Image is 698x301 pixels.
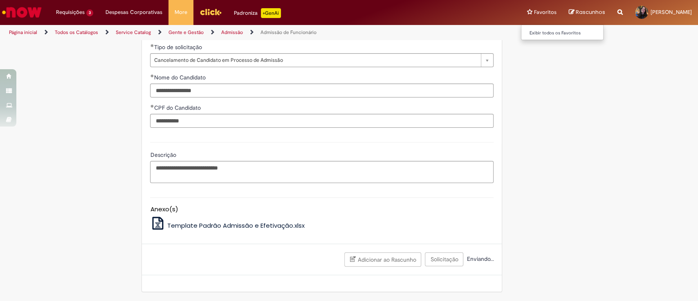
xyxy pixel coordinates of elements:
[6,25,459,40] ul: Trilhas de página
[150,74,154,77] span: Obrigatório Preenchido
[86,9,93,16] span: 3
[105,8,162,16] span: Despesas Corporativas
[221,29,243,36] a: Admissão
[150,44,154,47] span: Obrigatório Preenchido
[521,29,611,38] a: Exibir todos os Favoritos
[175,8,187,16] span: More
[150,206,494,213] h5: Anexo(s)
[154,74,207,81] span: Nome do Candidato
[150,221,305,230] a: Template Padrão Admissão e Efetivação.xlsx
[56,8,85,16] span: Requisições
[150,161,494,183] textarea: Descrição
[569,9,605,16] a: Rascunhos
[154,54,477,67] span: Cancelamento de Candidato em Processo de Admissão
[150,84,494,97] input: Nome do Candidato
[261,8,281,18] p: +GenAi
[234,8,281,18] div: Padroniza
[200,6,222,18] img: click_logo_yellow_360x200.png
[154,104,202,111] span: CPF do Candidato
[55,29,98,36] a: Todos os Catálogos
[150,104,154,108] span: Obrigatório Preenchido
[9,29,37,36] a: Página inicial
[150,114,494,128] input: CPF do Candidato
[260,29,316,36] a: Admissão de Funcionário
[521,25,604,40] ul: Favoritos
[154,43,203,51] span: Tipo de solicitação
[465,255,494,263] span: Enviando...
[651,9,692,16] span: [PERSON_NAME]
[150,151,177,158] span: Descrição
[116,29,151,36] a: Service Catalog
[576,8,605,16] span: Rascunhos
[168,29,204,36] a: Gente e Gestão
[167,221,305,230] span: Template Padrão Admissão e Efetivação.xlsx
[534,8,557,16] span: Favoritos
[1,4,43,20] img: ServiceNow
